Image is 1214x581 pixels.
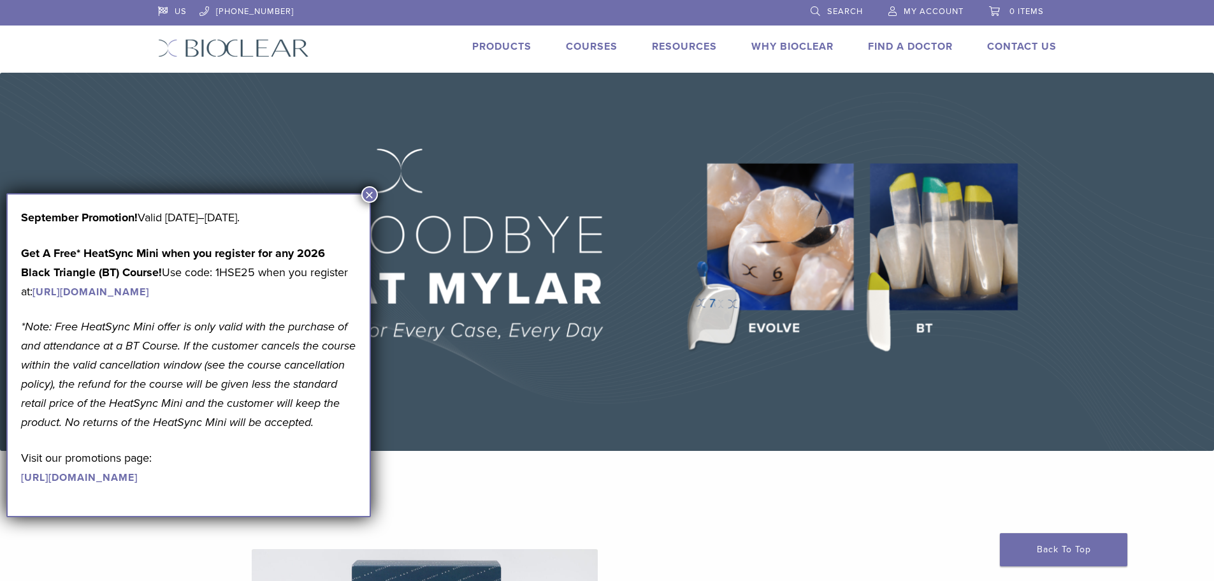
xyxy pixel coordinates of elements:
a: Resources [652,40,717,53]
a: Back To Top [1000,533,1127,566]
a: [URL][DOMAIN_NAME] [33,286,149,298]
a: [URL][DOMAIN_NAME] [21,471,138,484]
img: Bioclear [158,39,309,57]
p: Use code: 1HSE25 when you register at: [21,244,356,301]
span: Search [827,6,863,17]
a: Contact Us [987,40,1057,53]
p: Visit our promotions page: [21,448,356,487]
p: Valid [DATE]–[DATE]. [21,208,356,227]
a: Products [472,40,531,53]
b: September Promotion! [21,210,138,224]
button: Close [361,186,378,203]
a: Find A Doctor [868,40,953,53]
strong: Get A Free* HeatSync Mini when you register for any 2026 Black Triangle (BT) Course! [21,246,325,279]
a: Why Bioclear [751,40,834,53]
span: 0 items [1009,6,1044,17]
span: My Account [904,6,964,17]
a: Courses [566,40,618,53]
em: *Note: Free HeatSync Mini offer is only valid with the purchase of and attendance at a BT Course.... [21,320,356,429]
